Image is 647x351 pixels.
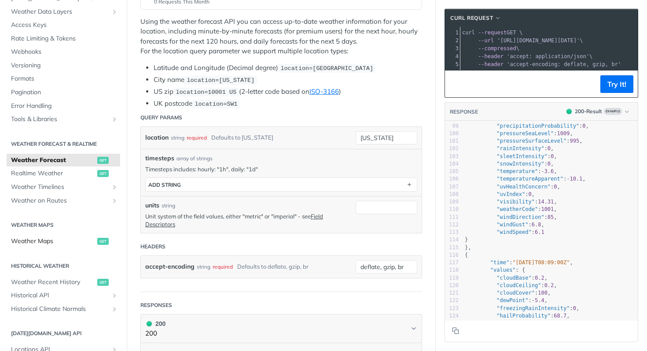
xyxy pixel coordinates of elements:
span: 0 [582,123,585,129]
div: string [197,260,210,273]
span: : , [465,199,557,205]
div: 200 - Result [575,107,602,115]
a: Webhooks [7,45,120,59]
span: Pagination [11,88,118,97]
span: : , [465,214,557,220]
button: Show subpages for Weather on Routes [111,197,118,204]
span: : , [465,282,557,288]
div: 106 [445,175,459,183]
span: 6.8 [532,222,541,228]
div: 120 [445,282,459,289]
span: 1001 [541,206,554,212]
span: "pressureSurfaceLevel" [496,138,566,144]
span: 0 [548,145,551,151]
div: string [171,131,184,144]
span: }, [465,244,471,251]
span: "freezingRainIntensity" [496,305,570,311]
span: location=SW1 [195,101,237,107]
span: "rainIntensity" [496,145,544,151]
span: 200 [147,321,152,326]
a: Field Descriptors [145,213,323,228]
div: Query Params [140,114,182,122]
div: required [213,260,233,273]
span: "snowIntensity" [496,161,544,167]
span: --url [478,37,494,44]
span: Historical API [11,291,109,300]
div: 102 [445,145,459,152]
span: "windSpeed" [496,229,531,235]
div: 101 [445,137,459,145]
span: \ [462,45,519,52]
span: "dewPoint" [496,297,528,303]
span: : , [465,184,560,190]
span: : , [465,206,557,212]
a: Historical Climate NormalsShow subpages for Historical Climate Normals [7,303,120,316]
span: Weather Data Layers [11,7,109,16]
span: : , [465,153,557,159]
span: 10.1 [570,176,582,182]
span: : , [465,168,557,174]
div: 107 [445,183,459,191]
span: Access Keys [11,21,118,30]
div: 2 [445,37,460,44]
div: 113 [445,229,459,236]
span: : , [465,222,544,228]
div: 1 [445,29,460,37]
span: { [465,252,468,258]
span: get [97,157,109,164]
a: Access Keys [7,18,120,32]
span: "windGust" [496,222,528,228]
span: location=[GEOGRAPHIC_DATA] [280,65,373,72]
span: 200 [566,109,572,114]
button: Try It! [600,75,633,93]
span: : , [465,145,554,151]
span: 0 [554,184,557,190]
div: 117 [445,259,459,266]
button: Show subpages for Historical Climate Normals [111,306,118,313]
div: 123 [445,305,459,312]
span: 68.7 [554,313,566,319]
span: "temperatureApparent" [496,176,563,182]
span: "[DATE]T08:09:00Z" [512,259,570,266]
button: cURL Request [447,14,504,22]
div: 108 [445,191,459,198]
span: : , [465,130,573,137]
span: Weather Timelines [11,183,109,192]
span: 0 [551,153,554,159]
button: RESPONSE [449,107,478,116]
div: 124 [445,312,459,320]
div: 111 [445,214,459,221]
span: Rate Limiting & Tokens [11,34,118,43]
span: 995 [570,138,579,144]
h2: Weather Forecast & realtime [7,140,120,148]
span: location=[US_STATE] [187,77,254,84]
span: "precipitationProbability" [496,123,579,129]
a: Formats [7,72,120,85]
div: 103 [445,153,459,160]
p: Using the weather forecast API you can access up-to-date weather information for your location, i... [140,17,422,56]
span: 0.2 [535,275,544,281]
span: : , [465,191,535,197]
span: : , [465,275,548,281]
span: get [97,279,109,286]
span: : , [465,297,548,303]
button: Show subpages for Weather Timelines [111,184,118,191]
label: accept-encoding [145,260,195,273]
div: 114 [445,236,459,244]
button: Copy to clipboard [449,324,462,337]
span: Historical Climate Normals [11,305,109,314]
span: Tools & Libraries [11,115,109,124]
span: "visibility" [496,199,535,205]
span: Example [604,108,622,115]
span: "cloudBase" [496,275,531,281]
span: 'accept-encoding: deflate, gzip, br' [507,61,621,67]
span: "temperature" [496,168,538,174]
span: cURL Request [450,14,493,22]
span: "cloudCover" [496,290,535,296]
div: Defaults to [US_STATE] [211,131,273,144]
a: Pagination [7,86,120,99]
span: : , [465,123,589,129]
span: '[URL][DOMAIN_NAME][DATE]' [497,37,580,44]
span: 14.31 [538,199,554,205]
a: Weather Mapsget [7,235,120,248]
